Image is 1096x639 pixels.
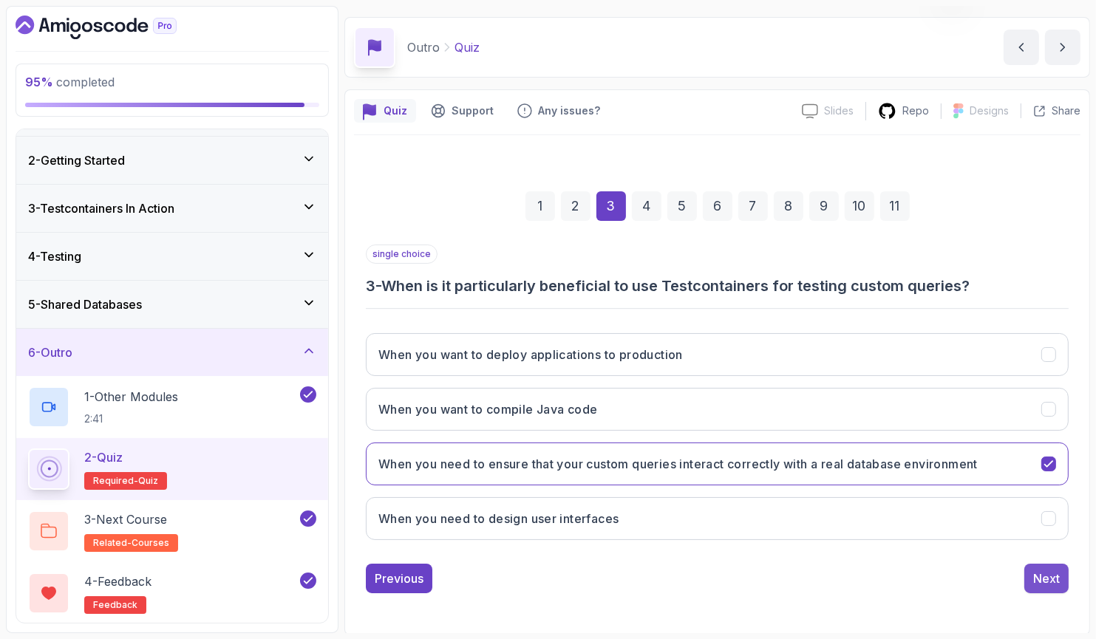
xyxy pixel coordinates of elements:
[422,99,503,123] button: Support button
[28,344,72,361] h3: 6 - Outro
[632,191,661,221] div: 4
[84,573,152,590] p: 4 - Feedback
[375,570,423,587] div: Previous
[16,185,328,232] button: 3-Testcontainers In Action
[703,191,732,221] div: 6
[538,103,600,118] p: Any issues?
[596,191,626,221] div: 3
[366,497,1069,540] button: When you need to design user interfaces
[16,233,328,280] button: 4-Testing
[774,191,803,221] div: 8
[824,103,854,118] p: Slides
[1033,570,1060,587] div: Next
[1052,103,1080,118] p: Share
[384,103,407,118] p: Quiz
[28,247,81,265] h3: 4 - Testing
[366,442,1069,485] button: When you need to ensure that your custom queries interact correctly with a real database environment
[84,411,178,426] p: 2:41
[378,510,619,527] h3: When you need to design user interfaces
[93,537,169,549] span: related-courses
[28,199,174,217] h3: 3 - Testcontainers In Action
[880,191,910,221] div: 11
[1024,564,1069,593] button: Next
[902,103,929,118] p: Repo
[28,151,125,169] h3: 2 - Getting Started
[25,75,53,89] span: 95 %
[970,103,1009,118] p: Designs
[455,38,480,56] p: Quiz
[16,16,211,39] a: Dashboard
[378,455,978,473] h3: When you need to ensure that your custom queries interact correctly with a real database environment
[16,137,328,184] button: 2-Getting Started
[378,400,598,418] h3: When you want to compile Java code
[508,99,609,123] button: Feedback button
[366,388,1069,431] button: When you want to compile Java code
[366,276,1069,296] h3: 3 - When is it particularly beneficial to use Testcontainers for testing custom queries?
[1004,30,1039,65] button: previous content
[28,510,316,552] button: 3-Next Courserelated-courses
[366,564,432,593] button: Previous
[84,510,167,528] p: 3 - Next Course
[84,448,123,466] p: 2 - Quiz
[93,475,138,487] span: Required-
[809,191,839,221] div: 9
[378,346,683,363] h3: When you want to deploy applications to production
[1021,103,1080,118] button: Share
[1045,30,1080,65] button: next content
[28,448,316,490] button: 2-QuizRequired-quiz
[866,102,941,120] a: Repo
[93,599,137,611] span: feedback
[25,75,115,89] span: completed
[845,191,874,221] div: 10
[16,281,328,328] button: 5-Shared Databases
[667,191,697,221] div: 5
[366,333,1069,376] button: When you want to deploy applications to production
[407,38,440,56] p: Outro
[366,245,438,264] p: single choice
[354,99,416,123] button: quiz button
[561,191,590,221] div: 2
[84,388,178,406] p: 1 - Other Modules
[28,295,142,313] h3: 5 - Shared Databases
[28,573,316,614] button: 4-Feedbackfeedback
[452,103,494,118] p: Support
[738,191,768,221] div: 7
[28,386,316,428] button: 1-Other Modules2:41
[16,329,328,376] button: 6-Outro
[525,191,555,221] div: 1
[138,475,158,487] span: quiz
